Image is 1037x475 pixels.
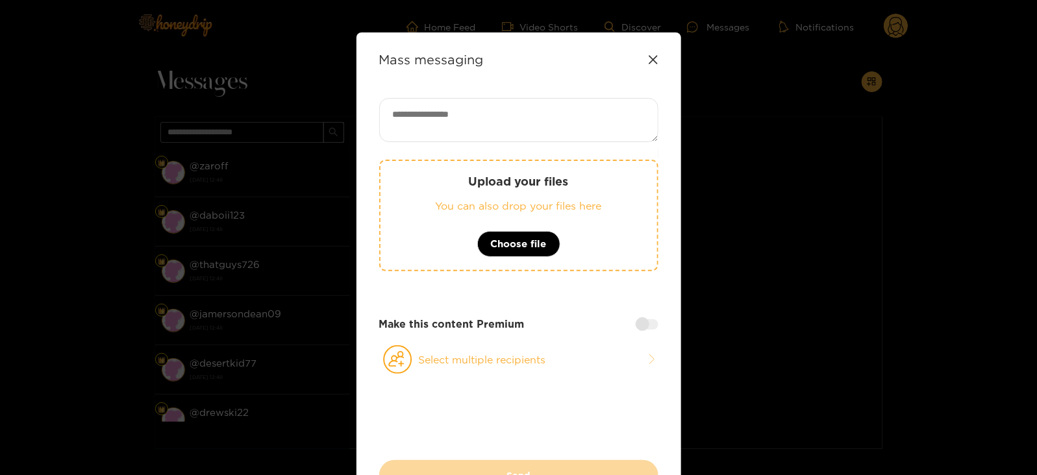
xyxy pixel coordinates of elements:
[406,199,631,213] p: You can also drop your files here
[491,236,547,252] span: Choose file
[379,52,484,67] strong: Mass messaging
[477,231,560,257] button: Choose file
[379,345,658,374] button: Select multiple recipients
[406,174,631,189] p: Upload your files
[379,317,525,332] strong: Make this content Premium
